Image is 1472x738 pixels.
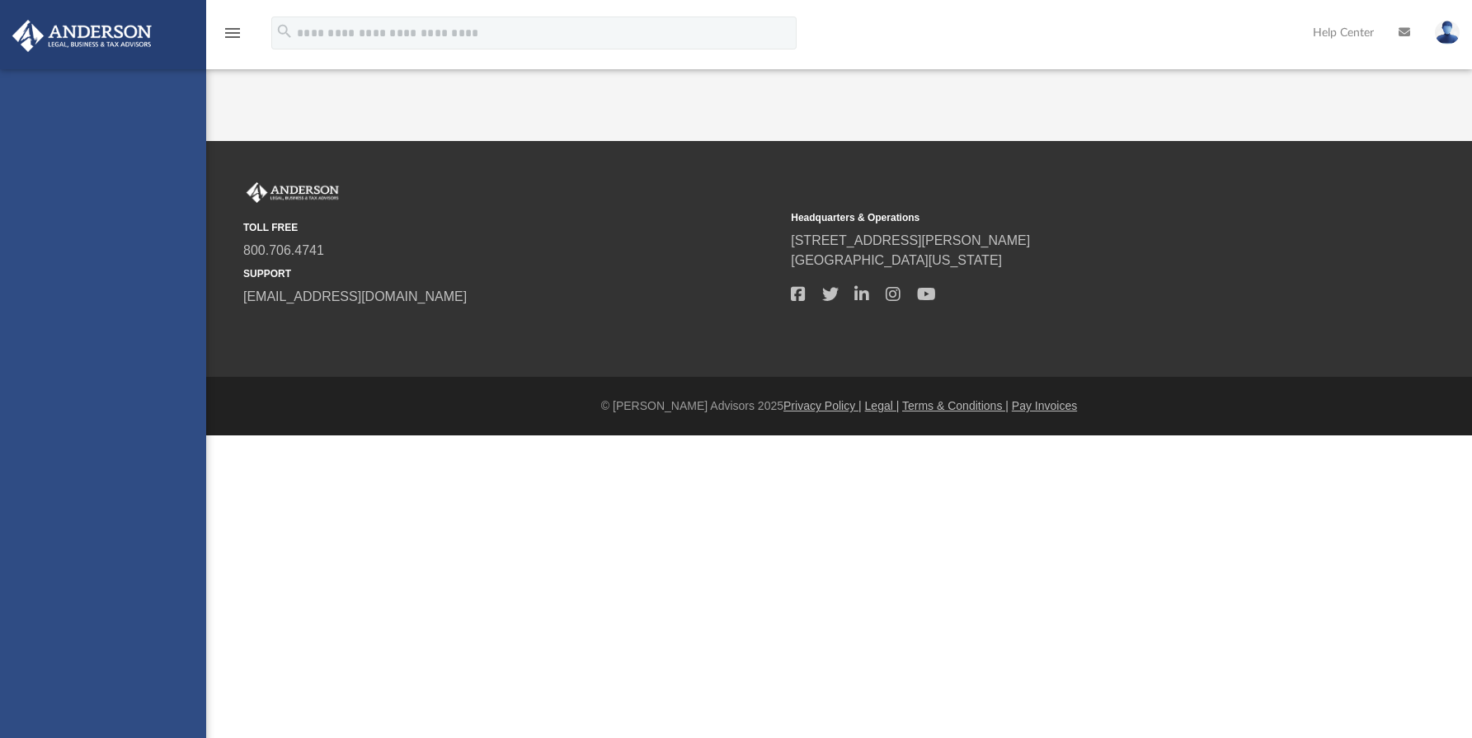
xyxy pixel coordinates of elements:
a: Privacy Policy | [783,399,862,412]
a: Legal | [865,399,900,412]
i: menu [223,23,242,43]
small: SUPPORT [243,266,779,281]
a: Pay Invoices [1012,399,1077,412]
a: menu [223,31,242,43]
div: © [PERSON_NAME] Advisors 2025 [206,397,1472,415]
img: Anderson Advisors Platinum Portal [243,182,342,204]
a: [GEOGRAPHIC_DATA][US_STATE] [791,253,1002,267]
a: 800.706.4741 [243,243,324,257]
i: search [275,22,294,40]
a: [EMAIL_ADDRESS][DOMAIN_NAME] [243,289,467,303]
small: TOLL FREE [243,220,779,235]
img: Anderson Advisors Platinum Portal [7,20,157,52]
small: Headquarters & Operations [791,210,1327,225]
a: Terms & Conditions | [902,399,1009,412]
a: [STREET_ADDRESS][PERSON_NAME] [791,233,1030,247]
img: User Pic [1435,21,1460,45]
